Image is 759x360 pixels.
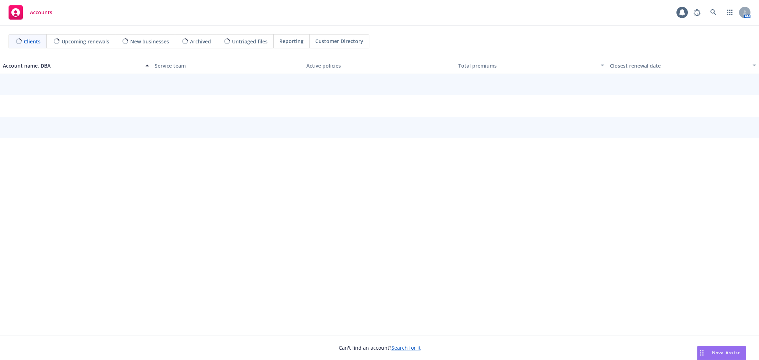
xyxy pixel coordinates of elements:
a: Search for it [391,344,421,351]
div: Account name, DBA [3,62,141,69]
a: Accounts [6,2,55,22]
span: Accounts [30,10,52,15]
button: Active policies [304,57,455,74]
button: Total premiums [455,57,607,74]
span: Can't find an account? [339,344,421,351]
button: Nova Assist [697,346,746,360]
div: Service team [155,62,301,69]
span: Archived [190,38,211,45]
span: Untriaged files [232,38,268,45]
div: Active policies [306,62,453,69]
span: Nova Assist [712,350,740,356]
span: New businesses [130,38,169,45]
a: Search [706,5,721,20]
a: Report a Bug [690,5,704,20]
div: Closest renewal date [610,62,748,69]
span: Customer Directory [315,37,363,45]
span: Reporting [279,37,304,45]
span: Clients [24,38,41,45]
div: Total premiums [458,62,597,69]
button: Closest renewal date [607,57,759,74]
span: Upcoming renewals [62,38,109,45]
button: Service team [152,57,304,74]
a: Switch app [723,5,737,20]
div: Drag to move [697,346,706,360]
